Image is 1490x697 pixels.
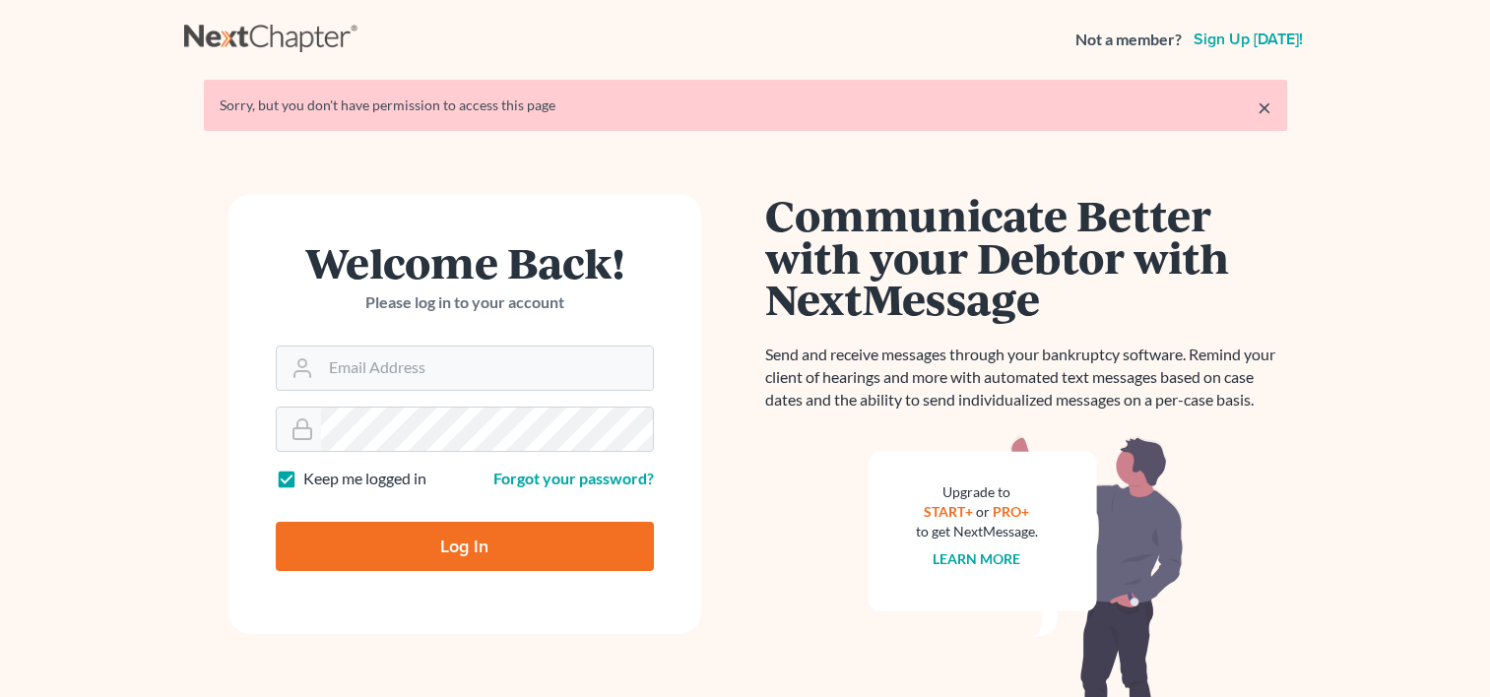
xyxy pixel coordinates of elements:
p: Please log in to your account [276,291,654,314]
input: Log In [276,522,654,571]
a: × [1258,95,1271,119]
div: Sorry, but you don't have permission to access this page [220,95,1271,115]
h1: Communicate Better with your Debtor with NextMessage [765,194,1287,320]
span: or [976,503,990,520]
strong: Not a member? [1075,29,1182,51]
div: to get NextMessage. [916,522,1038,541]
div: Upgrade to [916,482,1038,502]
a: Sign up [DATE]! [1190,32,1307,47]
input: Email Address [321,347,653,390]
a: Learn more [933,550,1020,567]
h1: Welcome Back! [276,241,654,284]
p: Send and receive messages through your bankruptcy software. Remind your client of hearings and mo... [765,344,1287,412]
a: PRO+ [993,503,1029,520]
label: Keep me logged in [303,468,426,490]
a: Forgot your password? [493,469,654,487]
a: START+ [924,503,973,520]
